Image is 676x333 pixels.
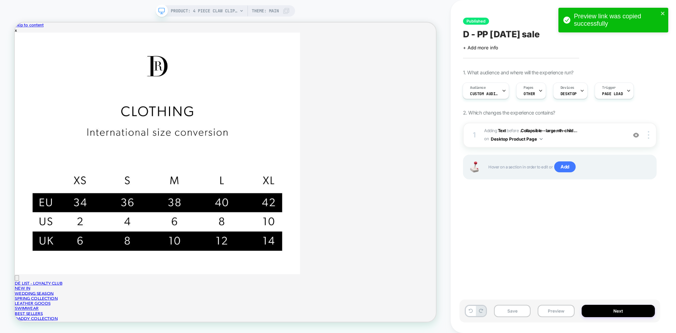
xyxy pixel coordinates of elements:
button: Desktop Product Page [491,135,543,143]
span: Trigger [602,85,616,90]
div: Preview link was copied successfully [574,13,658,27]
span: .Collapsible--large:nth-child... [520,128,577,133]
span: Custom Audience [470,91,498,96]
span: Theme: MAIN [252,5,279,17]
img: close [648,131,649,139]
span: DESKTOP [561,91,577,96]
button: Preview [538,305,574,317]
span: Page Load [602,91,623,96]
span: + Add more info [463,45,498,50]
span: on [484,135,489,143]
button: close [661,11,665,17]
div: 1 [471,129,478,141]
span: BEFORE [507,128,519,133]
span: Adding [484,128,506,133]
b: Text [498,128,506,133]
img: crossed eye [633,132,639,138]
span: OTHER [524,91,535,96]
span: PRODUCT: 4 Piece Claw Clip Set [171,5,238,17]
span: Devices [561,85,574,90]
button: Save [494,305,531,317]
span: 1. What audience and where will the experience run? [463,69,573,75]
span: Audience [470,85,486,90]
button: Next [582,305,655,317]
img: down arrow [540,138,543,140]
img: Joystick [467,161,481,172]
span: 2. Which changes the experience contains? [463,110,555,116]
span: Add [554,161,576,173]
span: Published [463,18,489,25]
span: D - PP [DATE] sale [463,29,540,39]
span: Hover on a section in order to edit or [488,161,649,173]
span: Pages [524,85,533,90]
